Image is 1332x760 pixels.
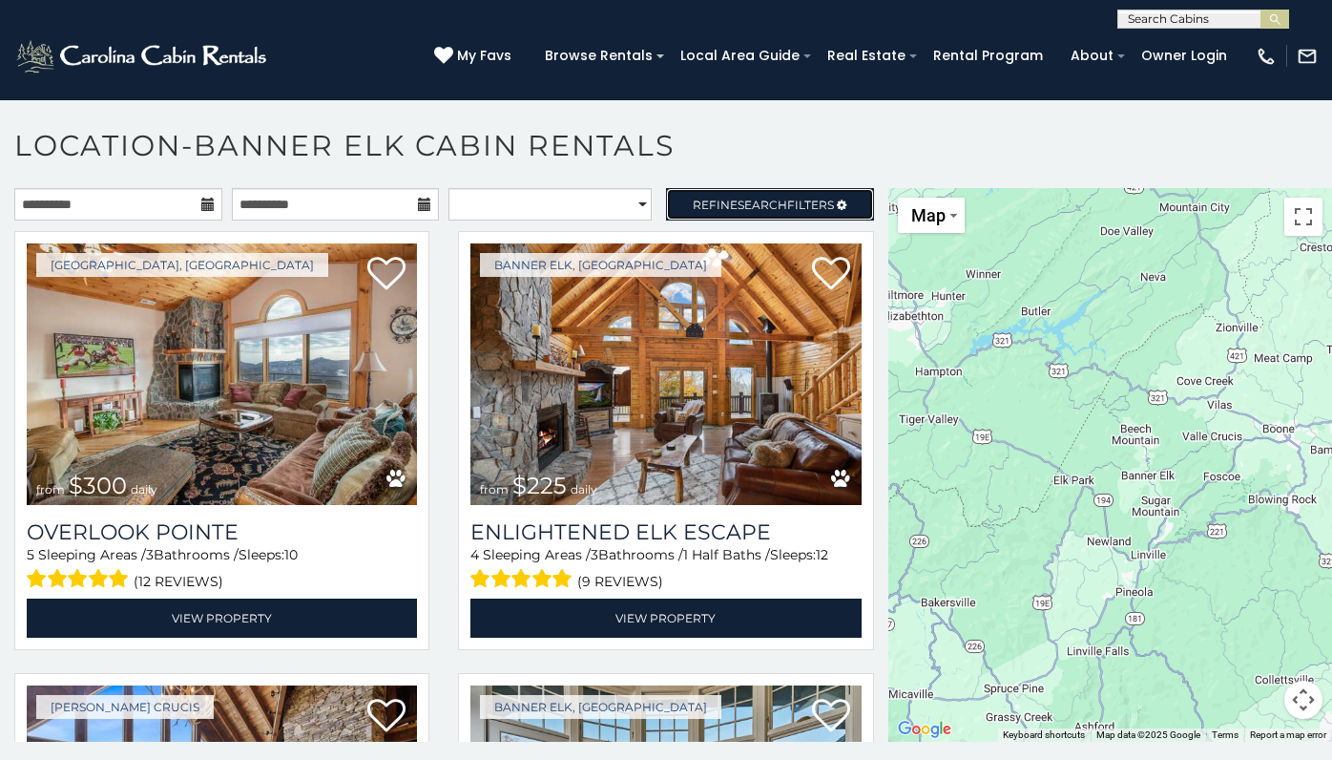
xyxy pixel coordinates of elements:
span: 3 [146,546,154,563]
button: Change map style [898,198,965,233]
img: Google [893,717,956,742]
img: Overlook Pointe [27,243,417,505]
span: $300 [69,472,127,499]
img: mail-regular-white.png [1297,46,1318,67]
span: Search [738,198,787,212]
a: Terms [1212,729,1238,740]
button: Map camera controls [1284,681,1322,719]
img: Enlightened Elk Escape [470,243,861,505]
a: Browse Rentals [535,41,662,71]
span: Map [911,205,946,225]
span: 4 [470,546,479,563]
div: Sleeping Areas / Bathrooms / Sleeps: [27,545,417,594]
a: Enlightened Elk Escape [470,519,861,545]
a: Add to favorites [812,697,850,737]
span: My Favs [457,46,511,66]
span: 12 [816,546,828,563]
a: RefineSearchFilters [666,188,874,221]
a: View Property [27,599,417,638]
a: Overlook Pointe from $300 daily [27,243,417,505]
span: from [480,482,509,496]
a: About [1061,41,1123,71]
a: [PERSON_NAME] Crucis [36,695,214,719]
a: Banner Elk, [GEOGRAPHIC_DATA] [480,695,721,719]
a: Add to favorites [812,255,850,295]
a: Owner Login [1132,41,1237,71]
span: $225 [512,472,567,499]
a: Local Area Guide [671,41,809,71]
a: Overlook Pointe [27,519,417,545]
button: Keyboard shortcuts [1003,728,1085,742]
a: View Property [470,599,861,638]
span: 1 Half Baths / [683,546,770,563]
span: daily [131,482,157,496]
span: from [36,482,65,496]
span: daily [571,482,597,496]
span: 5 [27,546,34,563]
a: Add to favorites [367,697,406,737]
span: Map data ©2025 Google [1096,729,1200,740]
img: White-1-2.png [14,37,272,75]
a: Rental Program [924,41,1052,71]
a: My Favs [434,46,516,67]
span: (12 reviews) [134,569,223,594]
button: Toggle fullscreen view [1284,198,1322,236]
a: Banner Elk, [GEOGRAPHIC_DATA] [480,253,721,277]
a: [GEOGRAPHIC_DATA], [GEOGRAPHIC_DATA] [36,253,328,277]
a: Open this area in Google Maps (opens a new window) [893,717,956,742]
span: Refine Filters [693,198,834,212]
span: 10 [284,546,298,563]
span: (9 reviews) [577,569,663,594]
img: phone-regular-white.png [1256,46,1277,67]
a: Real Estate [818,41,915,71]
span: 3 [591,546,598,563]
a: Report a map error [1250,729,1326,740]
div: Sleeping Areas / Bathrooms / Sleeps: [470,545,861,594]
a: Enlightened Elk Escape from $225 daily [470,243,861,505]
